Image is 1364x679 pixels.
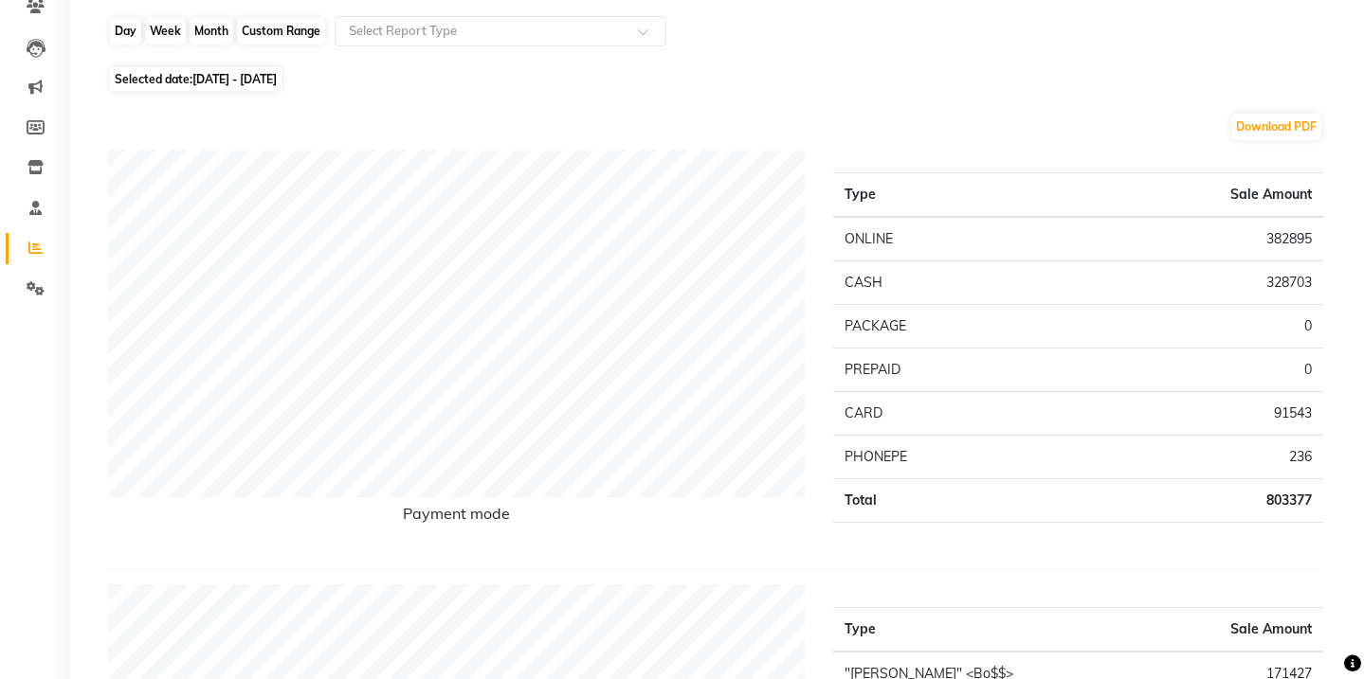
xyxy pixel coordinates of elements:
th: Type [833,173,1053,218]
td: ONLINE [833,217,1053,261]
td: 0 [1054,348,1323,392]
td: 236 [1054,436,1323,479]
td: 382895 [1054,217,1323,261]
td: PACKAGE [833,305,1053,348]
td: 0 [1054,305,1323,348]
div: Custom Range [237,18,325,45]
td: PREPAID [833,348,1053,392]
td: PHONEPE [833,436,1053,479]
th: Sale Amount [1167,608,1323,652]
span: Selected date: [110,67,282,91]
span: [DATE] - [DATE] [192,72,277,86]
td: 91543 [1054,392,1323,436]
th: Sale Amount [1054,173,1323,218]
td: CARD [833,392,1053,436]
div: Week [145,18,186,45]
td: 328703 [1054,261,1323,305]
h6: Payment mode [108,505,805,530]
td: 803377 [1054,479,1323,523]
div: Month [190,18,233,45]
button: Download PDF [1231,114,1321,140]
th: Type [833,608,1166,652]
td: CASH [833,261,1053,305]
td: Total [833,479,1053,523]
div: Day [110,18,141,45]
